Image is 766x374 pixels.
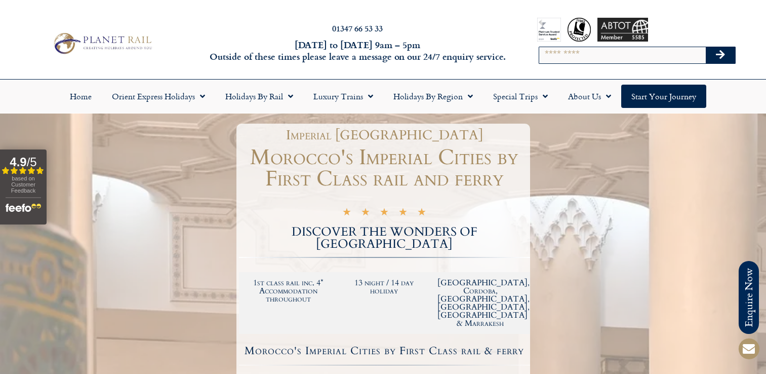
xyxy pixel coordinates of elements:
[380,208,389,219] i: ★
[244,129,525,142] h1: Imperial [GEOGRAPHIC_DATA]
[706,47,735,63] button: Search
[240,346,529,356] h4: Morocco's Imperial Cities by First Class rail & ferry
[50,30,154,56] img: Planet Rail Train Holidays Logo
[342,206,426,219] div: 5/5
[60,85,102,108] a: Home
[246,279,332,303] h2: 1st class rail inc. 4* Accommodation throughout
[342,208,351,219] i: ★
[239,226,530,250] h2: DISCOVER THE WONDERS OF [GEOGRAPHIC_DATA]
[215,85,303,108] a: Holidays by Rail
[5,85,761,108] nav: Menu
[303,85,383,108] a: Luxury Trains
[558,85,621,108] a: About Us
[341,279,427,295] h2: 13 night / 14 day holiday
[417,208,426,219] i: ★
[361,208,370,219] i: ★
[239,147,530,190] h1: Morocco's Imperial Cities by First Class rail and ferry
[621,85,706,108] a: Start your Journey
[102,85,215,108] a: Orient Express Holidays
[383,85,483,108] a: Holidays by Region
[332,22,383,34] a: 01347 66 53 33
[398,208,408,219] i: ★
[207,39,508,63] h6: [DATE] to [DATE] 9am – 5pm Outside of these times please leave a message on our 24/7 enquiry serv...
[437,279,523,327] h2: [GEOGRAPHIC_DATA], Cordoba, [GEOGRAPHIC_DATA], [GEOGRAPHIC_DATA], [GEOGRAPHIC_DATA] & Marrakesh
[483,85,558,108] a: Special Trips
